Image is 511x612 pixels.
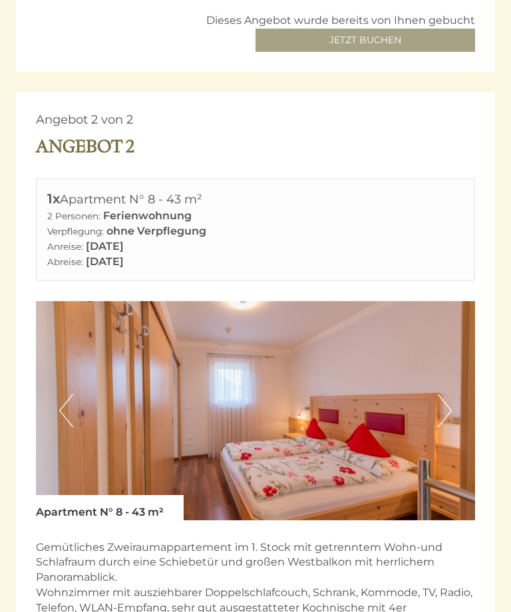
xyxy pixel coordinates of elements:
b: [DATE] [86,255,124,268]
b: [DATE] [86,240,124,253]
small: Abreise: [47,256,83,267]
span: Dieses Angebot wurde bereits von Ihnen gebucht [206,14,475,27]
small: Verpflegung: [47,226,104,237]
div: Apartment N° 8 - 43 m² [36,495,184,520]
img: image [36,301,475,520]
small: Anreise: [47,241,83,252]
b: ohne Verpflegung [106,225,206,237]
div: Angebot 2 [36,134,134,158]
button: Previous [59,394,73,427]
span: Angebot 2 von 2 [36,112,133,127]
button: Next [438,394,452,427]
div: Apartment N° 8 - 43 m² [47,189,464,209]
small: 2 Personen: [47,211,100,221]
b: Ferienwohnung [103,209,192,222]
b: 1x [47,191,60,207]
